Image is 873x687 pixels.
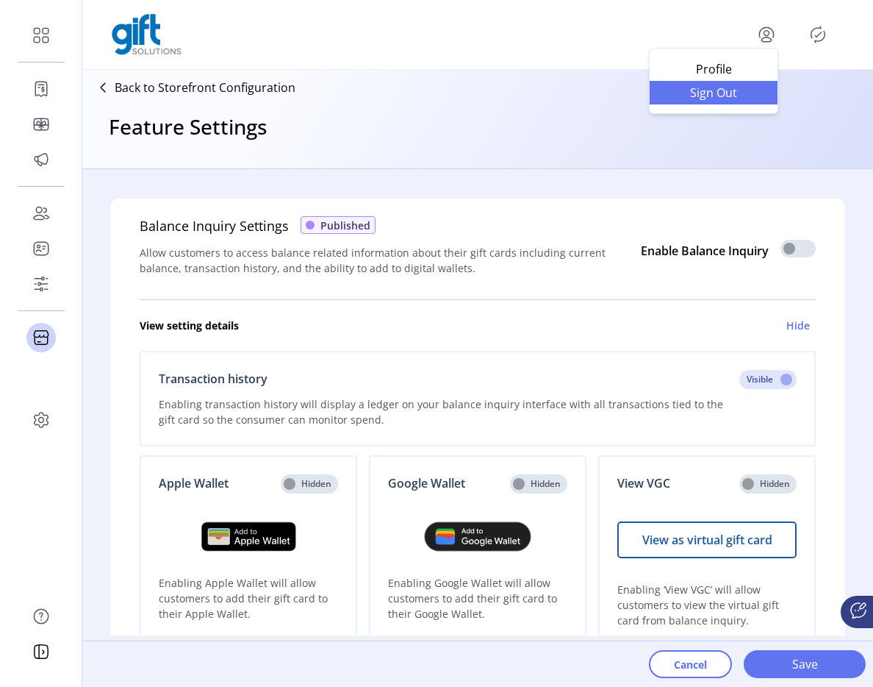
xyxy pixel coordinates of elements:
[658,63,769,75] span: Profile
[112,14,182,55] img: logo
[617,522,797,558] button: View as virtual gift card
[755,23,778,46] button: menu
[649,650,732,678] button: Cancel
[744,650,866,678] button: Save
[115,79,295,96] p: Back to Storefront Configuration
[159,396,739,427] p: Enabling transaction history will display a ledger on your balance inquiry interface with all tra...
[109,111,267,142] h3: Feature Settings
[159,370,739,388] p: Transaction history
[320,218,370,233] span: Published
[786,318,810,333] h6: Hide
[617,582,797,628] p: Enabling ‘View VGC’ will allow customers to view the virtual gift card from balance inquiry.
[140,216,289,236] h5: Balance Inquiry Settings
[763,655,847,673] span: Save
[159,474,229,492] p: Apple Wallet
[140,300,816,351] a: View setting detailsHide
[674,657,707,672] span: Cancel
[641,242,769,260] p: Enable Balance Inquiry
[658,87,769,99] span: Sign Out
[388,575,567,622] p: Enabling Google Wallet will allow customers to add their gift card to their Google Wallet.
[806,23,830,46] button: Publisher Panel
[140,318,239,333] h6: View setting details
[617,474,670,492] p: View VGC
[159,575,338,622] p: Enabling Apple Wallet will allow customers to add their gift card to their Apple Wallet.
[650,57,777,81] a: Profile
[388,474,465,492] p: Google Wallet
[140,236,617,285] p: Allow customers to access balance related information about their gift cards including current ba...
[650,81,777,104] li: Sign Out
